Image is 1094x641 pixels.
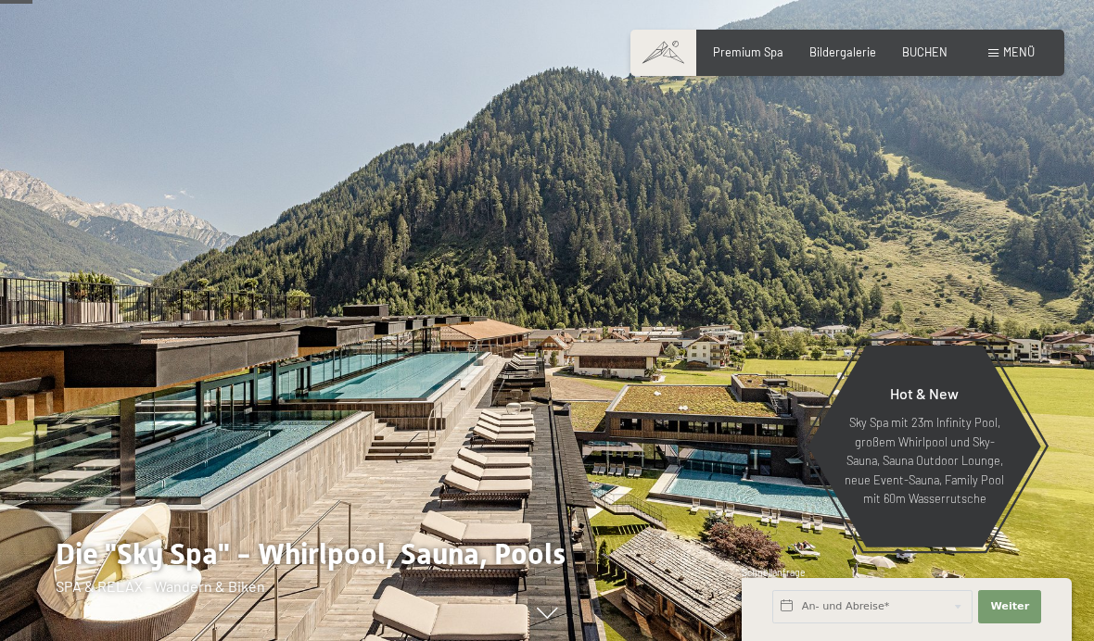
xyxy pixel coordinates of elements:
[742,567,806,578] span: Schnellanfrage
[990,599,1029,614] span: Weiter
[890,384,959,402] span: Hot & New
[978,590,1041,623] button: Weiter
[807,345,1042,548] a: Hot & New Sky Spa mit 23m Infinity Pool, großem Whirlpool und Sky-Sauna, Sauna Outdoor Lounge, ne...
[902,44,948,59] a: BUCHEN
[809,44,876,59] a: Bildergalerie
[1003,44,1035,59] span: Menü
[844,413,1005,508] p: Sky Spa mit 23m Infinity Pool, großem Whirlpool und Sky-Sauna, Sauna Outdoor Lounge, neue Event-S...
[713,44,783,59] a: Premium Spa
